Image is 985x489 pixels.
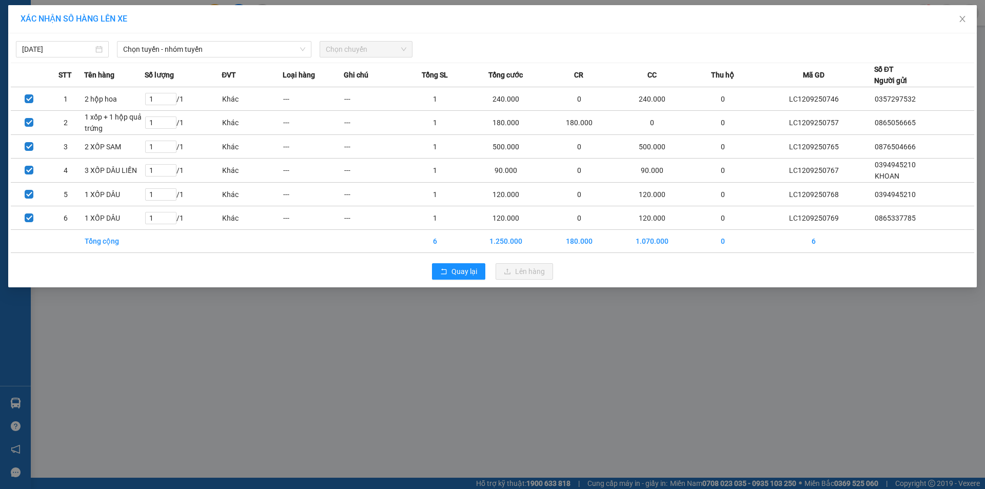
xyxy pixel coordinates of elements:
[546,135,612,159] td: 0
[344,111,405,135] td: ---
[693,183,754,206] td: 0
[344,159,405,183] td: ---
[47,159,84,183] td: 4
[875,172,899,180] span: KHOAN
[405,135,466,159] td: 1
[405,111,466,135] td: 1
[47,135,84,159] td: 3
[405,206,466,230] td: 1
[300,46,306,52] span: down
[546,230,612,253] td: 180.000
[466,87,546,111] td: 240.000
[58,69,72,81] span: STT
[405,183,466,206] td: 1
[84,230,145,253] td: Tổng cộng
[612,135,693,159] td: 500.000
[344,183,405,206] td: ---
[422,69,448,81] span: Tổng SL
[546,111,612,135] td: 180.000
[283,183,344,206] td: ---
[13,69,114,87] span: Gửi hàng Hạ Long: Hotline:
[222,206,283,230] td: Khác
[405,159,466,183] td: 1
[283,87,344,111] td: ---
[693,206,754,230] td: 0
[875,119,916,127] span: 0865056665
[574,69,583,81] span: CR
[145,87,222,111] td: / 1
[145,183,222,206] td: / 1
[546,159,612,183] td: 0
[466,230,546,253] td: 1.250.000
[47,183,84,206] td: 5
[344,69,368,81] span: Ghi chú
[466,111,546,135] td: 180.000
[612,206,693,230] td: 120.000
[612,87,693,111] td: 240.000
[754,206,874,230] td: LC1209250769
[875,161,916,169] span: 0394945210
[875,143,916,151] span: 0876504666
[145,206,222,230] td: / 1
[47,111,84,135] td: 2
[466,135,546,159] td: 500.000
[344,206,405,230] td: ---
[693,111,754,135] td: 0
[222,87,283,111] td: Khác
[466,183,546,206] td: 120.000
[546,206,612,230] td: 0
[283,206,344,230] td: ---
[222,135,283,159] td: Khác
[145,159,222,183] td: / 1
[22,44,93,55] input: 12/09/2025
[405,87,466,111] td: 1
[948,5,977,34] button: Close
[612,230,693,253] td: 1.070.000
[84,206,145,230] td: 1 XỐP DÂU
[145,69,174,81] span: Số lượng
[84,69,114,81] span: Tên hàng
[546,87,612,111] td: 0
[693,87,754,111] td: 0
[754,111,874,135] td: LC1209250757
[488,69,523,81] span: Tổng cước
[647,69,657,81] span: CC
[874,64,907,86] div: Số ĐT Người gửi
[754,135,874,159] td: LC1209250765
[222,183,283,206] td: Khác
[958,15,967,23] span: close
[84,135,145,159] td: 2 XỐP SAM
[803,69,824,81] span: Mã GD
[612,111,693,135] td: 0
[84,159,145,183] td: 3 XỐP DÂU LIỀN
[222,159,283,183] td: Khác
[440,268,447,276] span: rollback
[145,135,222,159] td: / 1
[612,159,693,183] td: 90.000
[31,48,112,66] strong: 0888 827 827 - 0848 827 827
[432,263,485,280] button: rollbackQuay lại
[47,87,84,111] td: 1
[754,159,874,183] td: LC1209250767
[283,135,344,159] td: ---
[283,111,344,135] td: ---
[875,190,916,199] span: 0394945210
[84,111,145,135] td: 1 xốp + 1 hộp quả trứng
[145,111,222,135] td: / 1
[84,183,145,206] td: 1 XỐP DÂU
[693,135,754,159] td: 0
[754,230,874,253] td: 6
[466,159,546,183] td: 90.000
[344,135,405,159] td: ---
[84,87,145,111] td: 2 hộp hoa
[283,159,344,183] td: ---
[123,42,305,57] span: Chọn tuyến - nhóm tuyến
[326,42,406,57] span: Chọn chuyến
[15,39,113,57] strong: 024 3236 3236 -
[21,5,106,27] strong: Công ty TNHH Phúc Xuyên
[47,206,84,230] td: 6
[344,87,405,111] td: ---
[875,214,916,222] span: 0865337785
[283,69,315,81] span: Loại hàng
[405,230,466,253] td: 6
